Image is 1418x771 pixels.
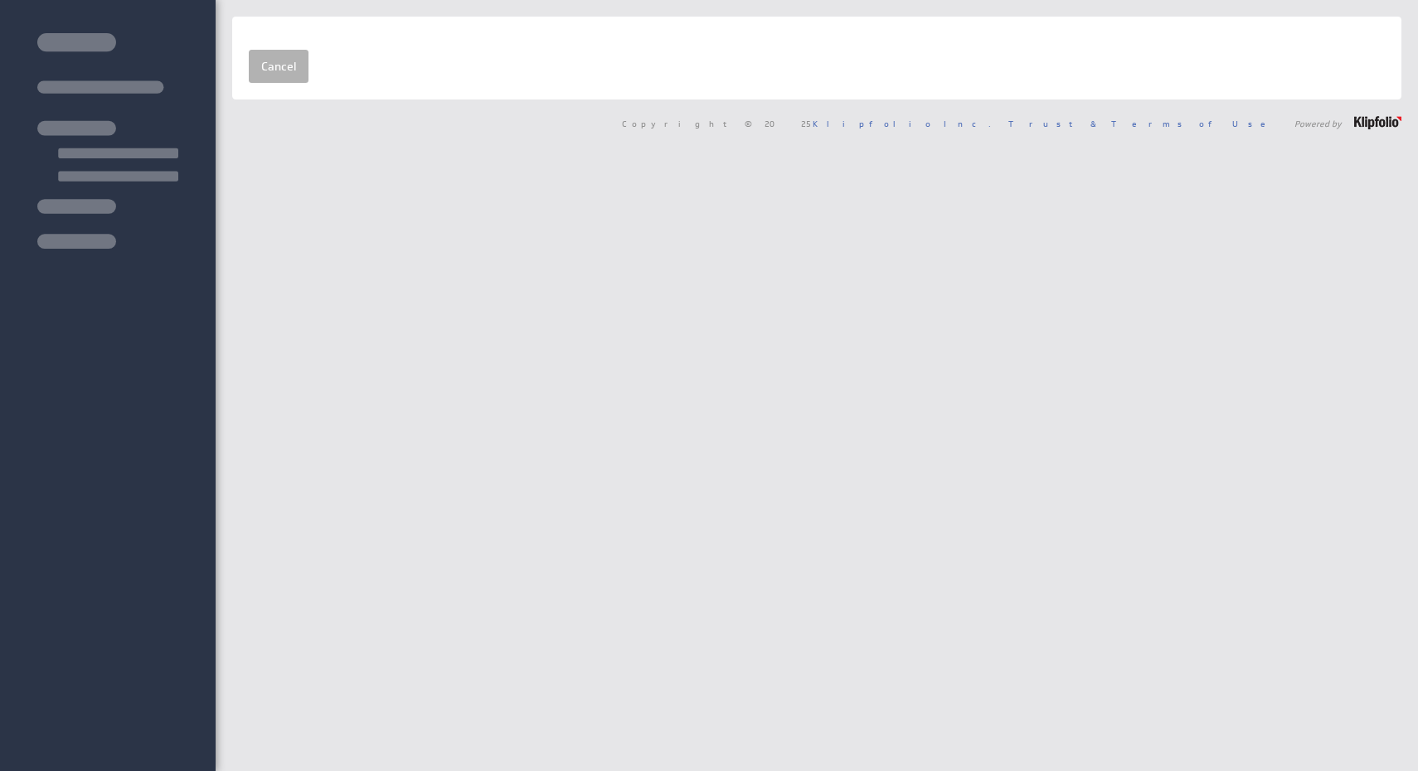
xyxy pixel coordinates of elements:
[813,118,991,129] a: Klipfolio Inc.
[622,119,991,128] span: Copyright © 2025
[1008,118,1277,129] a: Trust & Terms of Use
[37,33,178,249] img: skeleton-sidenav.svg
[249,50,308,83] a: Cancel
[1354,116,1401,129] img: logo-footer.png
[1294,119,1342,128] span: Powered by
